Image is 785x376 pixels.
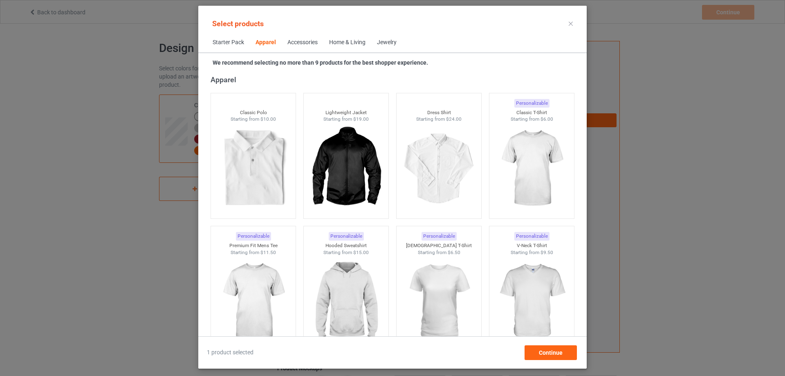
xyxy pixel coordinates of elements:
span: $6.50 [448,250,460,255]
span: $19.00 [353,116,369,122]
span: $15.00 [353,250,369,255]
div: Starting from [397,116,482,123]
div: Personalizable [236,232,271,241]
img: regular.jpg [402,123,475,214]
div: Apparel [256,38,276,47]
div: Starting from [489,249,574,256]
div: Lightweight Jacket [304,109,389,116]
div: Starting from [211,249,296,256]
span: Continue [539,349,563,356]
strong: We recommend selecting no more than 9 products for the best shopper experience. [213,59,428,66]
div: Classic T-Shirt [489,109,574,116]
div: Starting from [304,249,389,256]
div: Hooded Sweatshirt [304,242,389,249]
span: Select products [212,19,264,28]
div: Jewelry [377,38,397,47]
div: Apparel [211,75,578,84]
img: regular.jpg [495,123,568,214]
span: $6.00 [541,116,553,122]
div: Starting from [304,116,389,123]
div: Premium Fit Mens Tee [211,242,296,249]
img: regular.jpg [217,123,290,214]
img: regular.jpg [310,123,383,214]
div: [DEMOGRAPHIC_DATA] T-Shirt [397,242,482,249]
div: Starting from [489,116,574,123]
div: Personalizable [329,232,364,241]
span: $10.00 [260,116,276,122]
img: regular.jpg [310,256,383,347]
div: Dress Shirt [397,109,482,116]
span: $11.50 [260,250,276,255]
span: Starter Pack [207,33,250,52]
div: Accessories [287,38,318,47]
span: $24.00 [446,116,462,122]
div: Starting from [211,116,296,123]
span: $9.50 [541,250,553,255]
span: 1 product selected [207,349,253,357]
img: regular.jpg [495,256,568,347]
div: Personalizable [422,232,457,241]
div: Classic Polo [211,109,296,116]
div: Personalizable [514,99,549,108]
div: Starting from [397,249,482,256]
div: Continue [525,345,577,360]
img: regular.jpg [217,256,290,347]
div: Home & Living [329,38,366,47]
div: V-Neck T-Shirt [489,242,574,249]
img: regular.jpg [402,256,475,347]
div: Personalizable [514,232,549,241]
